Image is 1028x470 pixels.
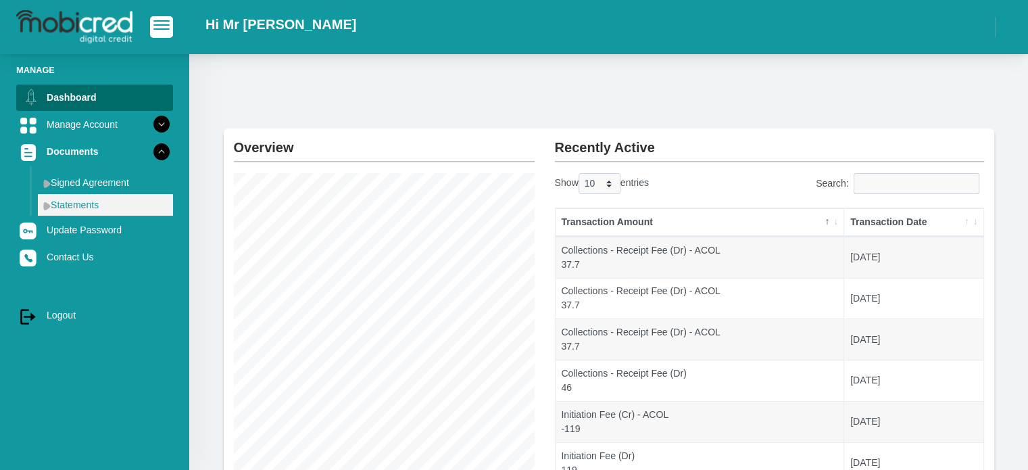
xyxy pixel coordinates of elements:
[556,237,845,278] td: Collections - Receipt Fee (Dr) - ACOL 37.7
[556,401,845,442] td: Initiation Fee (Cr) - ACOL -119
[16,85,173,110] a: Dashboard
[844,278,983,319] td: [DATE]
[16,217,173,243] a: Update Password
[555,173,649,194] label: Show entries
[555,128,984,156] h2: Recently Active
[16,10,132,44] img: logo-mobicred.svg
[16,64,173,76] li: Manage
[16,302,173,328] a: Logout
[556,208,845,237] th: Transaction Amount: activate to sort column descending
[234,128,535,156] h2: Overview
[38,172,173,193] a: Signed Agreement
[556,319,845,360] td: Collections - Receipt Fee (Dr) - ACOL 37.7
[16,139,173,164] a: Documents
[16,244,173,270] a: Contact Us
[844,319,983,360] td: [DATE]
[816,173,984,194] label: Search:
[844,208,983,237] th: Transaction Date: activate to sort column ascending
[16,112,173,137] a: Manage Account
[844,360,983,401] td: [DATE]
[844,401,983,442] td: [DATE]
[43,179,51,188] img: menu arrow
[854,173,979,194] input: Search:
[844,237,983,278] td: [DATE]
[38,194,173,216] a: Statements
[556,360,845,401] td: Collections - Receipt Fee (Dr) 46
[556,278,845,319] td: Collections - Receipt Fee (Dr) - ACOL 37.7
[43,202,51,210] img: menu arrow
[579,173,620,194] select: Showentries
[205,16,356,32] h2: Hi Mr [PERSON_NAME]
